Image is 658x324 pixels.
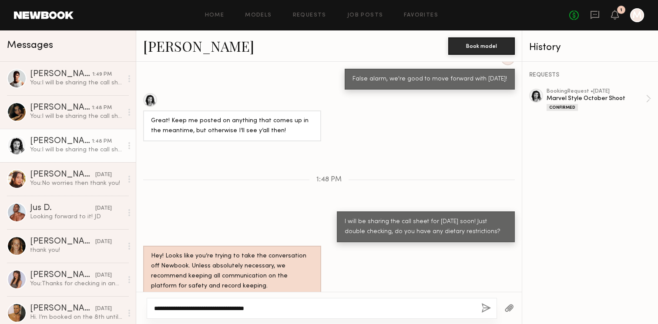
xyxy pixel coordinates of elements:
div: You: No worries then thank you! [30,179,123,187]
div: [PERSON_NAME] [30,271,95,280]
div: 1:49 PM [92,70,112,79]
a: Book model [448,42,515,49]
span: 1:48 PM [316,176,342,184]
div: [DATE] [95,171,112,179]
div: Marvel Style October Shoot [547,94,646,103]
a: [PERSON_NAME] [143,37,254,55]
div: [DATE] [95,271,112,280]
div: You: Thanks for checking in and yes we'd like to hold! Still confirming a few details with our cl... [30,280,123,288]
div: Looking forward to it! JD [30,213,123,221]
button: Book model [448,37,515,55]
div: I will be sharing the call sheet for [DATE] soon! Just double checking, do you have any dietary r... [345,217,507,237]
div: [PERSON_NAME] [30,137,92,146]
div: [PERSON_NAME] [30,304,95,313]
a: bookingRequest •[DATE]Marvel Style October ShootConfirmed [547,89,651,111]
div: [DATE] [95,238,112,246]
div: History [529,43,651,53]
div: REQUESTS [529,72,651,78]
div: 1 [620,8,622,13]
a: Home [205,13,225,18]
a: Favorites [404,13,438,18]
div: You: I will be sharing the call sheet for [DATE] soon! Just double checking, do you have any diet... [30,112,123,120]
div: Jus D. [30,204,95,213]
a: Requests [293,13,326,18]
div: 1:48 PM [92,137,112,146]
div: [PERSON_NAME] [30,104,92,112]
div: thank you! [30,246,123,254]
div: [PERSON_NAME] [30,70,92,79]
div: [DATE] [95,204,112,213]
div: Hi. I’m booked on the 8th until 1pm [30,313,123,321]
div: You: I will be sharing the call sheet for [DATE] soon! Just double checking, do you have any diet... [30,79,123,87]
div: [DATE] [95,305,112,313]
a: Models [245,13,272,18]
a: Job Posts [347,13,383,18]
div: Great! Keep me posted on anything that comes up in the meantime, but otherwise I’ll see y’all then! [151,116,313,136]
a: M [630,8,644,22]
div: 1:48 PM [92,104,112,112]
div: booking Request • [DATE] [547,89,646,94]
div: Confirmed [547,104,578,111]
span: Messages [7,40,53,50]
div: False alarm, we're good to move forward with [DATE]! [352,74,507,84]
div: [PERSON_NAME] [30,237,95,246]
div: [PERSON_NAME] [30,170,95,179]
div: You: I will be sharing the call sheet for [DATE] soon! Just double checking, do you have any diet... [30,146,123,154]
div: Hey! Looks like you’re trying to take the conversation off Newbook. Unless absolutely necessary, ... [151,251,313,291]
